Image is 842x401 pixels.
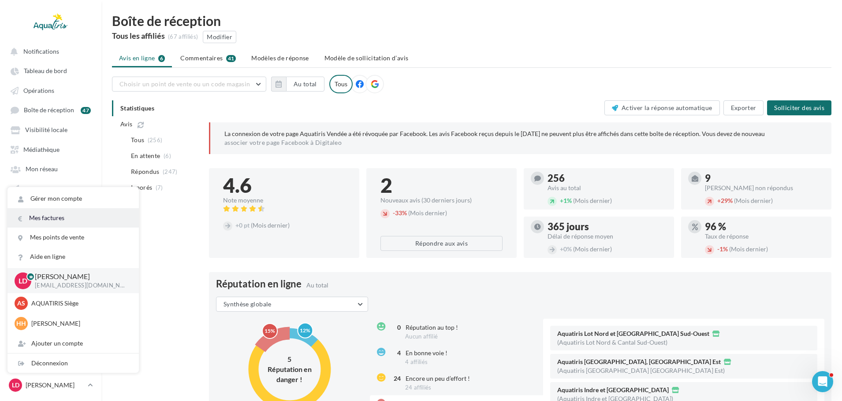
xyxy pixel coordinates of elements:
a: Médiathèque [5,141,96,157]
span: Aucun affilié [405,333,438,340]
span: 29% [717,197,733,204]
div: Déconnexion [7,353,139,373]
iframe: Intercom live chat [812,371,833,392]
span: 0% [560,245,572,253]
span: Encore un peu d’effort ! [406,375,470,382]
span: (Mois dernier) [734,197,773,204]
div: 5 [263,354,316,364]
span: 1% [560,197,572,204]
button: Activer la réponse automatique [604,100,720,115]
span: LD [19,276,27,286]
span: Tous [131,136,144,144]
span: Mon réseau [26,166,58,173]
text: 15% [265,327,275,334]
p: [PERSON_NAME] [26,381,84,390]
a: Visibilité locale [5,121,96,137]
span: + [717,197,721,204]
span: Tableau de bord [24,67,67,75]
span: Commentaires [180,54,223,63]
span: Au total [306,281,328,289]
button: Choisir un point de vente ou un code magasin [112,77,266,92]
span: + [560,197,563,204]
div: Taux de réponse [705,233,824,239]
div: 9 [705,173,824,183]
span: 24 affiliés [405,384,432,391]
span: (6) [164,152,171,159]
span: Réputation en ligne [216,279,302,289]
button: Notifications [5,43,93,59]
span: Modèles de réponse [251,54,309,62]
span: En bonne voie ! [406,349,447,357]
div: [PERSON_NAME] non répondus [705,185,824,191]
span: Aquatiris Lot Nord et [GEOGRAPHIC_DATA] Sud-Ouest [557,331,709,337]
span: Campagnes [24,185,56,192]
a: Docto'Com [5,200,96,215]
button: Au total [286,77,324,92]
span: Ignorés [131,183,152,192]
div: 24 [390,374,401,383]
a: Campagnes [5,180,96,196]
button: Synthèse globale [216,297,368,312]
button: Répondre aux avis [380,236,503,251]
a: associer votre page Facebook à Digitaleo [224,139,342,146]
span: Répondus [131,167,160,176]
a: Mes points de vente [7,228,139,247]
span: 4 affiliés [405,358,428,365]
div: Note moyenne [223,197,345,203]
div: 47 [81,107,91,114]
div: Boîte de réception [112,14,831,27]
div: Délai de réponse moyen [548,233,667,239]
button: Exporter [723,100,764,115]
span: Aquatiris Indre et [GEOGRAPHIC_DATA] [557,387,669,393]
a: Mes factures [7,208,139,228]
text: 12% [300,327,310,334]
span: LD [12,381,19,390]
div: 4 [390,349,401,357]
div: 96 % [705,222,824,232]
p: [PERSON_NAME] [31,319,128,328]
span: Visibilité locale [25,126,67,134]
span: 33% [393,209,407,217]
a: LD [PERSON_NAME] [7,377,94,394]
button: Au total [271,77,324,92]
span: (247) [163,168,178,175]
span: (Mois dernier) [573,245,612,253]
span: Réputation au top ! [406,324,458,331]
a: Gérer mon compte [7,189,139,208]
p: La connexion de votre page Aquatiris Vendée a été révoquée par Facebook. Les avis Facebook reçus ... [224,129,817,147]
span: Médiathèque [23,146,60,153]
div: 4.6 [223,175,345,195]
div: 41 [226,55,236,62]
p: AQUATIRIS Siège [31,299,128,308]
span: (256) [148,136,163,143]
span: - [717,245,719,253]
div: Tous les affiliés [112,32,165,40]
div: 256 [548,173,667,183]
div: 365 jours [548,222,667,232]
span: Opérations [23,87,54,94]
span: Aquatiris [GEOGRAPHIC_DATA], [GEOGRAPHIC_DATA] Est [557,359,721,365]
a: Tableau de bord [5,63,96,78]
span: (Mois dernier) [573,197,612,204]
a: Opérations [5,82,96,98]
div: (Aquatiris Lot Nord & Cantal Sud-Ouest) [557,339,667,346]
span: En attente [131,151,160,160]
div: Avis au total [548,185,667,191]
div: (Aquatiris [GEOGRAPHIC_DATA] [GEOGRAPHIC_DATA] Est) [557,368,725,374]
span: + [235,221,239,229]
p: [PERSON_NAME] [35,272,125,282]
div: (67 affiliés) [168,33,198,41]
span: HH [16,319,26,328]
span: (Mois dernier) [408,209,447,217]
button: Modifier [203,31,236,43]
div: Tous [329,75,353,93]
span: 0 pt [235,221,250,229]
span: Avis [120,120,132,129]
div: Nouveaux avis (30 derniers jours) [380,197,503,203]
span: - [393,209,395,217]
div: Ajouter un compte [7,334,139,353]
span: Synthèse globale [224,300,272,308]
span: Boîte de réception [24,107,74,114]
div: Réputation en danger ! [263,364,316,384]
div: 0 [390,323,401,332]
